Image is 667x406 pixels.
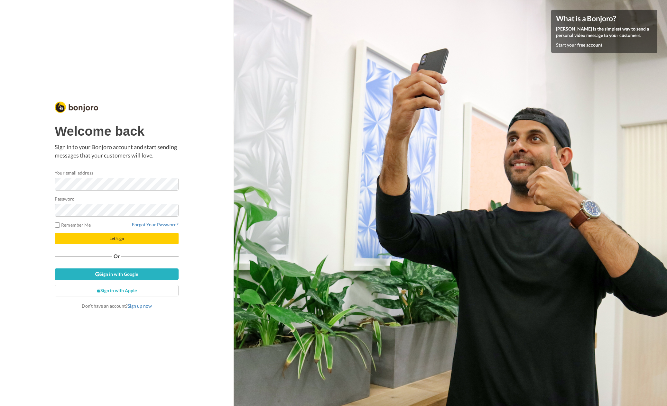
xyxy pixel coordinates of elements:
[82,303,152,309] span: Don’t have an account?
[109,236,124,241] span: Let's go
[55,169,93,176] label: Your email address
[55,124,179,138] h1: Welcome back
[55,268,179,280] a: Sign in with Google
[556,14,653,23] h4: What is a Bonjoro?
[55,285,179,296] a: Sign in with Apple
[55,221,91,228] label: Remember Me
[132,222,179,227] a: Forgot Your Password?
[556,42,602,48] a: Start your free account
[55,222,60,228] input: Remember Me
[55,195,75,202] label: Password
[55,233,179,244] button: Let's go
[112,254,121,258] span: Or
[128,303,152,309] a: Sign up now
[556,26,653,39] p: [PERSON_NAME] is the simplest way to send a personal video message to your customers.
[55,143,179,159] p: Sign in to your Bonjoro account and start sending messages that your customers will love.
